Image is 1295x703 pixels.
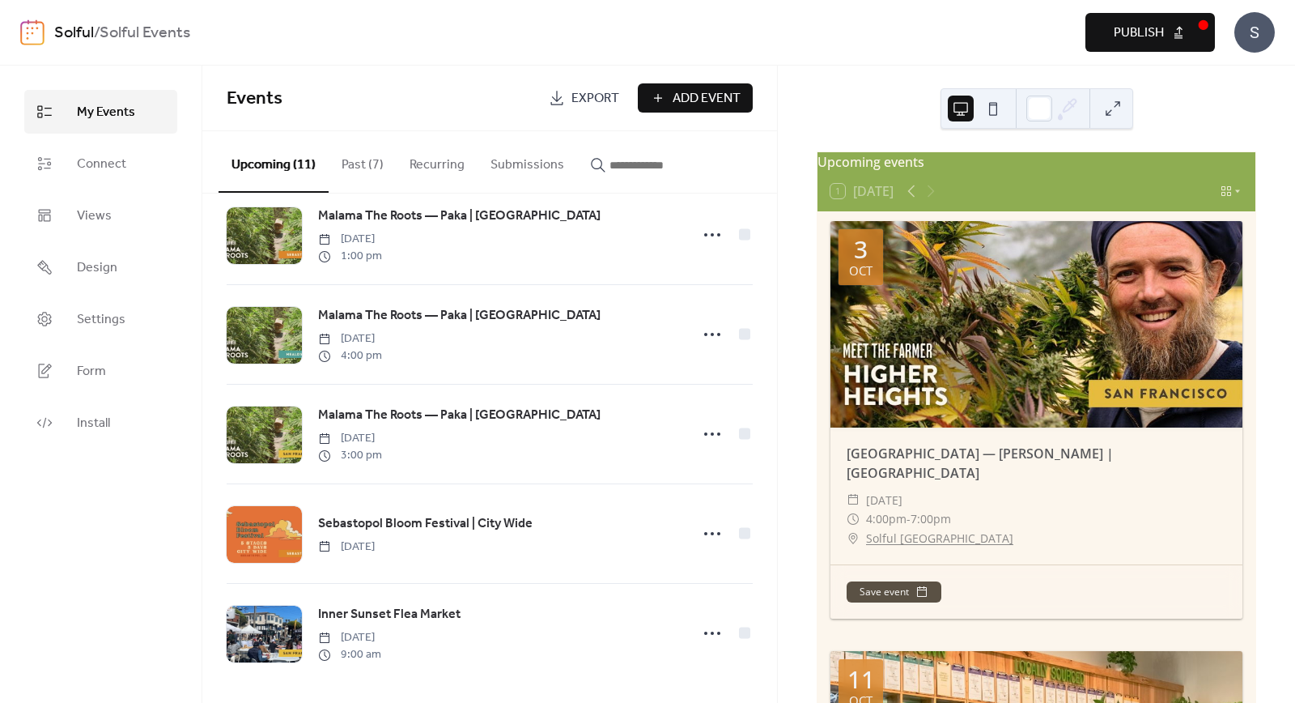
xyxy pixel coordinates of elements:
[24,401,177,445] a: Install
[24,194,177,237] a: Views
[100,18,190,49] b: Solful Events
[24,349,177,393] a: Form
[866,529,1013,548] a: Solful [GEOGRAPHIC_DATA]
[817,152,1255,172] div: Upcoming events
[847,509,860,529] div: ​
[20,19,45,45] img: logo
[1114,23,1164,43] span: Publish
[537,83,631,113] a: Export
[219,131,329,193] button: Upcoming (11)
[318,406,601,425] span: Malama The Roots — Paka | [GEOGRAPHIC_DATA]
[638,83,753,113] button: Add Event
[318,306,601,326] span: Malama The Roots — Paka | [GEOGRAPHIC_DATA]
[1085,13,1215,52] button: Publish
[318,514,533,534] span: Sebastopol Bloom Festival | City Wide
[77,155,126,174] span: Connect
[847,491,860,510] div: ​
[329,131,397,191] button: Past (7)
[318,430,382,447] span: [DATE]
[906,509,911,529] span: -
[849,265,873,277] div: Oct
[1234,12,1275,53] div: S
[318,330,382,347] span: [DATE]
[830,444,1242,483] div: [GEOGRAPHIC_DATA] — [PERSON_NAME] | [GEOGRAPHIC_DATA]
[318,629,381,646] span: [DATE]
[24,245,177,289] a: Design
[318,405,601,426] a: Malama The Roots — Paka | [GEOGRAPHIC_DATA]
[847,582,941,603] button: Save event
[77,258,117,278] span: Design
[77,414,110,433] span: Install
[24,90,177,134] a: My Events
[318,447,382,464] span: 3:00 pm
[77,207,112,226] span: Views
[911,509,951,529] span: 7:00pm
[318,231,382,248] span: [DATE]
[397,131,478,191] button: Recurring
[571,89,619,109] span: Export
[24,297,177,341] a: Settings
[854,237,868,262] div: 3
[77,103,135,122] span: My Events
[866,509,906,529] span: 4:00pm
[478,131,577,191] button: Submissions
[77,310,125,330] span: Settings
[94,18,100,49] b: /
[318,605,461,624] span: Inner Sunset Flea Market
[318,539,375,556] span: [DATE]
[673,89,741,109] span: Add Event
[54,18,94,49] a: Solful
[318,604,461,625] a: Inner Sunset Flea Market
[77,362,106,381] span: Form
[318,305,601,326] a: Malama The Roots — Paka | [GEOGRAPHIC_DATA]
[318,513,533,535] a: Sebastopol Bloom Festival | City Wide
[318,207,601,226] span: Malama The Roots — Paka | [GEOGRAPHIC_DATA]
[847,529,860,548] div: ​
[318,347,382,364] span: 4:00 pm
[847,667,875,692] div: 11
[227,81,282,117] span: Events
[318,248,382,265] span: 1:00 pm
[866,491,902,510] span: [DATE]
[24,142,177,185] a: Connect
[318,646,381,663] span: 9:00 am
[318,206,601,227] a: Malama The Roots — Paka | [GEOGRAPHIC_DATA]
